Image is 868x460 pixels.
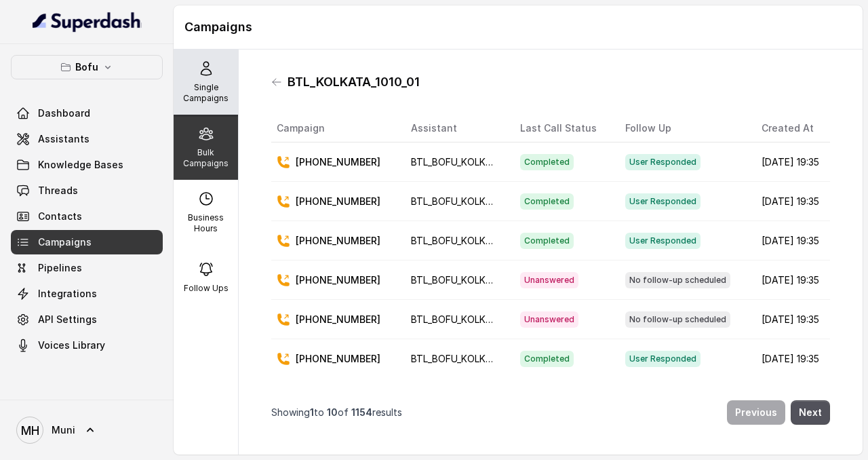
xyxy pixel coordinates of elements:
[296,352,380,366] p: [PHONE_NUMBER]
[296,155,380,169] p: [PHONE_NUMBER]
[38,158,123,172] span: Knowledge Bases
[11,230,163,254] a: Campaigns
[38,261,82,275] span: Pipelines
[520,193,574,210] span: Completed
[271,406,402,419] p: Showing to of results
[38,107,90,120] span: Dashboard
[11,178,163,203] a: Threads
[727,400,785,425] button: Previous
[271,115,400,142] th: Campaign
[75,59,98,75] p: Bofu
[791,400,830,425] button: Next
[520,351,574,367] span: Completed
[38,235,92,249] span: Campaigns
[400,115,509,142] th: Assistant
[38,210,82,223] span: Contacts
[614,115,751,142] th: Follow Up
[327,406,338,418] span: 10
[411,195,536,207] span: BTL_BOFU_KOLKATA_Uttam
[38,184,78,197] span: Threads
[11,101,163,126] a: Dashboard
[179,82,233,104] p: Single Campaigns
[520,311,578,328] span: Unanswered
[625,154,701,170] span: User Responded
[411,235,536,246] span: BTL_BOFU_KOLKATA_Uttam
[509,115,615,142] th: Last Call Status
[625,193,701,210] span: User Responded
[38,313,97,326] span: API Settings
[184,283,229,294] p: Follow Ups
[11,307,163,332] a: API Settings
[11,411,163,449] a: Muni
[751,261,830,300] td: [DATE] 19:35
[11,204,163,229] a: Contacts
[296,195,380,208] p: [PHONE_NUMBER]
[751,182,830,221] td: [DATE] 19:35
[184,16,852,38] h1: Campaigns
[625,311,730,328] span: No follow-up scheduled
[751,300,830,339] td: [DATE] 19:35
[520,272,578,288] span: Unanswered
[625,272,730,288] span: No follow-up scheduled
[11,333,163,358] a: Voices Library
[411,274,536,286] span: BTL_BOFU_KOLKATA_Uttam
[296,234,380,248] p: [PHONE_NUMBER]
[38,339,105,352] span: Voices Library
[52,423,75,437] span: Muni
[520,233,574,249] span: Completed
[288,71,420,93] h1: BTL_KOLKATA_1010_01
[351,406,372,418] span: 1154
[411,156,536,168] span: BTL_BOFU_KOLKATA_Uttam
[625,233,701,249] span: User Responded
[411,313,536,325] span: BTL_BOFU_KOLKATA_Uttam
[271,392,830,433] nav: Pagination
[179,212,233,234] p: Business Hours
[11,153,163,177] a: Knowledge Bases
[38,287,97,301] span: Integrations
[751,115,830,142] th: Created At
[625,351,701,367] span: User Responded
[751,221,830,261] td: [DATE] 19:35
[751,142,830,182] td: [DATE] 19:35
[33,11,142,33] img: light.svg
[296,273,380,287] p: [PHONE_NUMBER]
[11,127,163,151] a: Assistants
[179,147,233,169] p: Bulk Campaigns
[11,256,163,280] a: Pipelines
[751,339,830,379] td: [DATE] 19:35
[21,423,39,438] text: MH
[411,353,536,364] span: BTL_BOFU_KOLKATA_Uttam
[38,132,90,146] span: Assistants
[11,282,163,306] a: Integrations
[310,406,314,418] span: 1
[520,154,574,170] span: Completed
[11,55,163,79] button: Bofu
[296,313,380,326] p: [PHONE_NUMBER]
